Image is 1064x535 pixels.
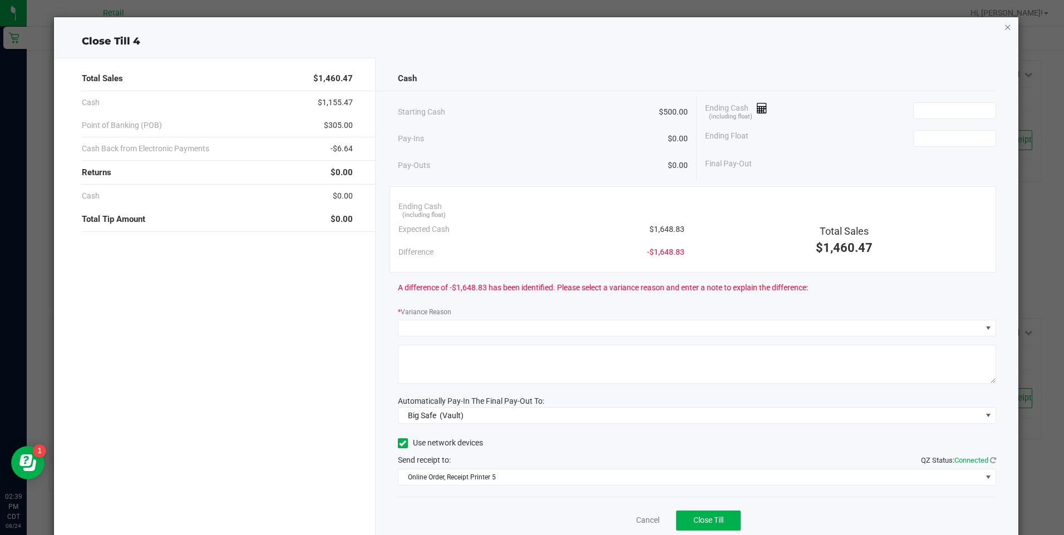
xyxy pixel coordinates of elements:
span: Ending Float [705,130,748,147]
label: Use network devices [398,437,483,449]
span: $0.00 [668,133,688,145]
span: Close Till [693,516,723,524]
span: Cash [82,97,100,108]
span: $1,460.47 [313,72,353,85]
span: Automatically Pay-In The Final Pay-Out To: [398,397,544,405]
span: Point of Banking (POB) [82,120,162,131]
span: Pay-Outs [398,160,430,171]
button: Close Till [676,511,741,531]
span: Ending Cash [705,102,767,119]
span: Big Safe [408,411,436,420]
span: Total Sales [820,225,869,237]
span: (Vault) [440,411,464,420]
span: -$1,648.83 [647,246,684,258]
span: $1,648.83 [649,224,684,235]
a: Cancel [636,514,659,526]
span: $0.00 [331,213,353,226]
span: $0.00 [331,166,353,179]
span: Connected [954,456,988,464]
span: (including float) [402,211,446,220]
span: Cash Back from Electronic Payments [82,143,209,155]
span: Total Tip Amount [82,213,145,226]
span: $305.00 [324,120,353,131]
span: Cash [82,190,100,202]
span: Online Order, Receipt Printer 5 [398,469,982,485]
span: Send receipt to: [398,455,451,464]
span: Cash [398,72,417,85]
span: (including float) [709,112,752,122]
span: A difference of -$1,648.83 has been identified. Please select a variance reason and enter a note ... [398,282,808,294]
span: Final Pay-Out [705,158,752,170]
span: Pay-Ins [398,133,424,145]
span: Expected Cash [398,224,450,235]
span: $0.00 [333,190,353,202]
iframe: Resource center unread badge [33,444,46,458]
div: Close Till 4 [54,34,1018,49]
span: Ending Cash [398,201,442,212]
div: Returns [82,161,352,185]
span: $1,460.47 [816,241,873,255]
span: -$6.64 [331,143,353,155]
span: Difference [398,246,434,258]
span: Starting Cash [398,106,445,118]
label: Variance Reason [398,307,451,317]
span: QZ Status: [921,456,996,464]
iframe: Resource center [11,446,45,479]
span: $0.00 [668,160,688,171]
span: Total Sales [82,72,123,85]
span: $500.00 [659,106,688,118]
span: $1,155.47 [318,97,353,108]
